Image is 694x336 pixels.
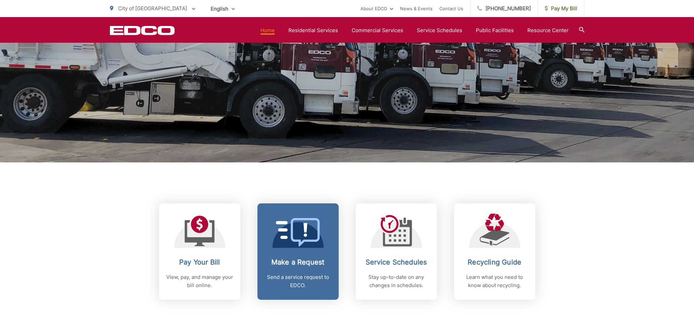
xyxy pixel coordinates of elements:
[110,26,175,35] a: EDCD logo. Return to the homepage.
[260,26,275,35] a: Home
[417,26,462,35] a: Service Schedules
[356,203,437,300] a: Service Schedules Stay up-to-date on any changes in schedules.
[545,4,577,13] span: Pay My Bill
[264,273,332,290] p: Send a service request to EDCO.
[527,26,569,35] a: Resource Center
[118,5,187,12] span: City of [GEOGRAPHIC_DATA]
[454,203,535,300] a: Recycling Guide Learn what you need to know about recycling.
[363,273,430,290] p: Stay up-to-date on any changes in schedules.
[159,203,240,300] a: Pay Your Bill View, pay, and manage your bill online.
[352,26,403,35] a: Commercial Services
[264,258,332,266] h2: Make a Request
[288,26,338,35] a: Residential Services
[476,26,514,35] a: Public Facilities
[166,273,233,290] p: View, pay, and manage your bill online.
[461,258,528,266] h2: Recycling Guide
[360,4,393,13] a: About EDCO
[206,3,240,15] span: English
[400,4,433,13] a: News & Events
[363,258,430,266] h2: Service Schedules
[439,4,463,13] a: Contact Us
[166,258,233,266] h2: Pay Your Bill
[257,203,339,300] a: Make a Request Send a service request to EDCO.
[461,273,528,290] p: Learn what you need to know about recycling.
